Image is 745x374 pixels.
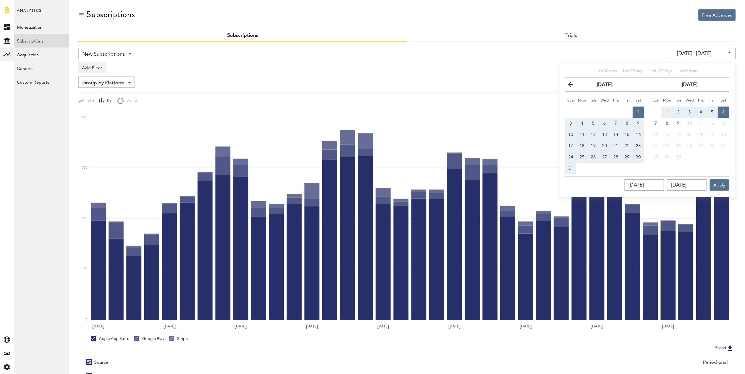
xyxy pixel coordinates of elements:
button: 5 [588,118,599,129]
span: 3 [569,121,572,126]
small: Wednesday [686,99,694,102]
span: 23 [676,144,681,148]
text: 100 [82,268,88,271]
text: 200 [82,217,88,220]
span: 28 [613,155,618,159]
span: 22 [625,144,630,148]
img: Export [726,344,734,352]
span: 15 [665,132,670,137]
span: 19 [591,144,596,148]
span: Group by Platform [82,78,125,88]
button: 18 [695,129,707,140]
span: 25 [579,155,584,159]
button: 2 [673,107,684,118]
strong: [DATE] [597,82,612,87]
button: 31 [565,163,576,174]
small: Friday [625,99,630,102]
span: 11 [579,132,584,137]
span: 6 [603,121,606,126]
button: 16 [673,129,684,140]
button: 28 [610,152,621,163]
button: 27 [718,140,729,152]
a: Acquisition [14,47,69,61]
button: 6 [599,118,610,129]
span: 17 [687,132,692,137]
button: 12 [588,129,599,140]
button: 29 [621,152,633,163]
button: 1 [661,107,673,118]
span: 24 [687,144,692,148]
span: 17 [568,144,573,148]
button: 19 [588,140,599,152]
span: 25 [698,144,703,148]
span: 11 [698,121,703,126]
button: 30 [673,152,684,163]
button: 1 [621,107,633,118]
text: [DATE] [448,323,460,329]
span: 3 [688,110,691,114]
small: Saturday [721,99,727,102]
text: [DATE] [306,323,318,329]
button: 9 [673,118,684,129]
button: 7 [650,118,661,129]
text: [DATE] [92,323,104,329]
span: New Subscriptions [82,49,125,60]
small: Friday [710,99,715,102]
span: 2 [637,110,640,114]
button: 23 [673,140,684,152]
small: Saturday [635,99,641,102]
span: 23 [636,144,641,148]
button: 16 [633,129,644,140]
span: 8 [666,121,668,126]
input: __/__/____ [667,179,707,191]
span: 21 [613,144,618,148]
span: 13 [721,121,726,126]
button: 13 [718,118,729,129]
span: 12 [591,132,596,137]
span: Donut [124,98,137,103]
button: 5 [707,107,718,118]
text: [DATE] [235,323,247,329]
span: Last 30 days [596,69,617,73]
button: 21 [610,140,621,152]
span: 4 [700,110,702,114]
a: Subscriptions [14,34,69,47]
span: 13 [602,132,607,137]
span: 20 [721,132,726,137]
span: 10 [568,132,573,137]
span: Last 2 years [678,69,698,73]
button: 17 [684,129,695,140]
div: Google Play [134,336,164,342]
button: 23 [633,140,644,152]
button: 29 [661,152,673,163]
button: 7 [610,118,621,129]
button: 26 [707,140,718,152]
div: Period total [415,360,728,365]
button: 19 [707,129,718,140]
button: 3 [684,107,695,118]
span: 7 [655,121,657,126]
span: 1 [666,110,668,114]
span: 9 [637,121,640,126]
span: 26 [591,155,596,159]
span: 29 [665,155,670,159]
span: 8 [626,121,628,126]
button: 17 [565,140,576,152]
button: 27 [599,152,610,163]
button: 11 [695,118,707,129]
div: Stripe [169,336,188,342]
span: 7 [615,121,617,126]
span: Line [84,98,94,103]
span: 28 [653,155,658,159]
span: 12 [710,121,715,126]
button: 20 [718,129,729,140]
button: 14 [650,129,661,140]
button: Free Advances [698,9,736,21]
small: Monday [663,99,671,102]
small: Thursday [612,99,620,102]
button: 22 [621,140,633,152]
button: 30 [633,152,644,163]
span: Last 90 days [623,69,643,73]
span: 21 [653,144,658,148]
button: 6 [718,107,729,118]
